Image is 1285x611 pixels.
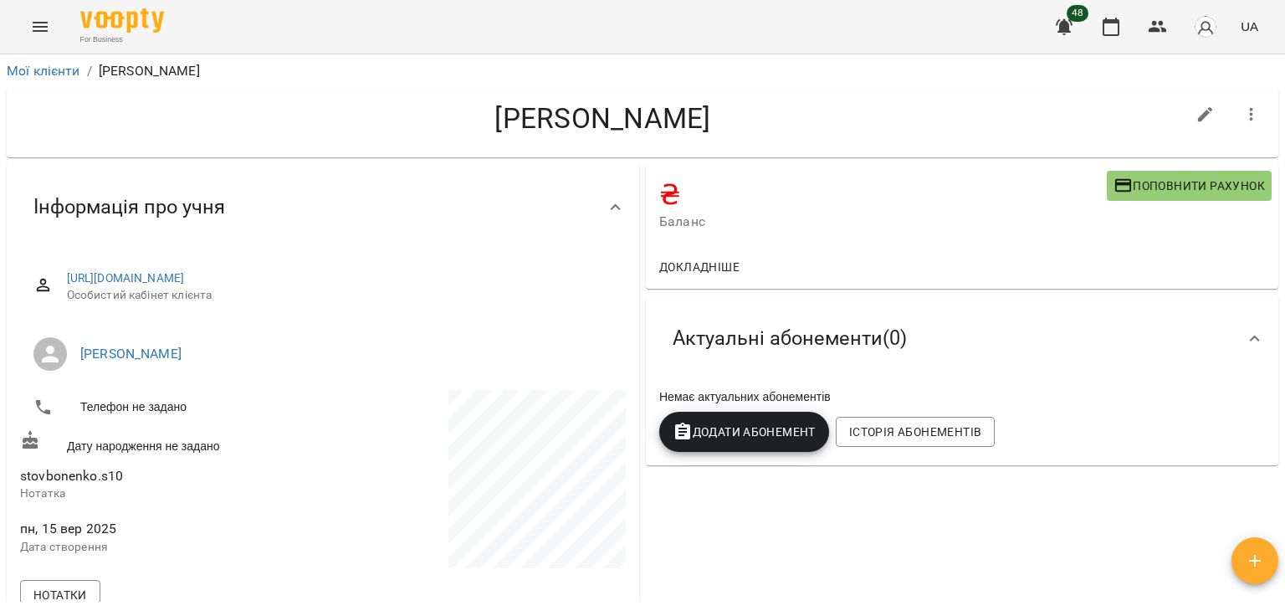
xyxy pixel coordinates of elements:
[849,422,981,442] span: Історія абонементів
[99,61,200,81] p: [PERSON_NAME]
[33,585,87,605] span: Нотатки
[659,212,1107,232] span: Баланс
[80,8,164,33] img: Voopty Logo
[659,412,829,452] button: Додати Абонемент
[80,34,164,45] span: For Business
[646,295,1278,382] div: Актуальні абонементи(0)
[7,63,80,79] a: Мої клієнти
[20,539,320,556] p: Дата створення
[1107,171,1272,201] button: Поповнити рахунок
[659,177,1107,212] h4: ₴
[20,580,100,610] button: Нотатки
[7,61,1278,81] nav: breadcrumb
[80,346,182,362] a: [PERSON_NAME]
[673,422,816,442] span: Додати Абонемент
[836,417,995,447] button: Історія абонементів
[87,61,92,81] li: /
[20,485,320,502] p: Нотатка
[20,519,320,539] span: пн, 15 вер 2025
[1113,176,1265,196] span: Поповнити рахунок
[656,385,1268,408] div: Немає актуальних абонементів
[1234,11,1265,42] button: UA
[1067,5,1088,22] span: 48
[20,7,60,47] button: Menu
[653,252,746,282] button: Докладніше
[67,271,185,285] a: [URL][DOMAIN_NAME]
[1241,18,1258,35] span: UA
[7,164,639,250] div: Інформація про учня
[67,287,612,304] span: Особистий кабінет клієнта
[659,257,740,277] span: Докладніше
[33,194,225,220] span: Інформація про учня
[673,326,907,352] span: Актуальні абонементи ( 0 )
[20,468,123,484] span: stovbonenko.s10
[17,427,323,458] div: Дату народження не задано
[20,101,1185,136] h4: [PERSON_NAME]
[20,391,320,424] li: Телефон не задано
[1194,15,1217,39] img: avatar_s.png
